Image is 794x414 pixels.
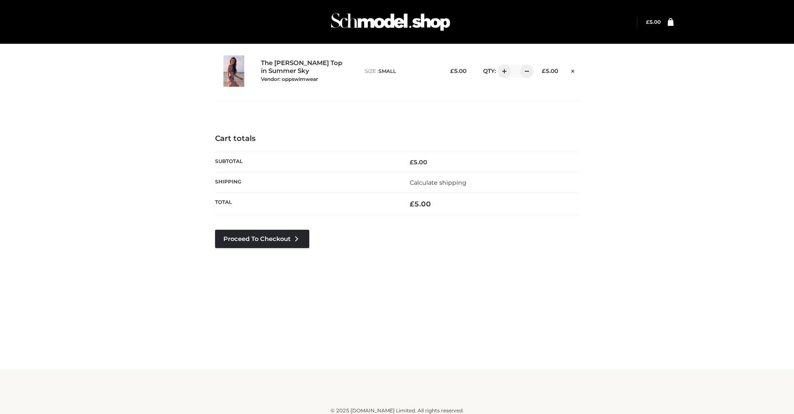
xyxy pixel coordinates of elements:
[410,158,413,166] span: £
[261,76,318,82] small: Vendor: oppswimwear
[646,19,661,25] bdi: 5.00
[450,68,454,74] span: £
[215,172,397,193] th: Shipping
[450,68,466,74] bdi: 5.00
[261,59,347,83] a: The [PERSON_NAME] Top in Summer SkyVendor: oppswimwear
[475,65,528,78] div: QTY:
[215,152,397,172] th: Subtotal
[215,230,309,248] a: Proceed to Checkout
[566,65,579,75] a: Remove this item
[646,19,649,25] span: £
[365,68,436,75] p: size :
[410,179,466,186] a: Calculate shipping
[215,134,579,143] h4: Cart totals
[410,200,414,208] span: £
[542,68,546,74] span: £
[410,158,427,166] bdi: 5.00
[328,5,453,38] img: Schmodel Admin 964
[215,193,397,215] th: Total
[646,19,661,25] a: £5.00
[542,68,558,74] bdi: 5.00
[410,200,431,208] bdi: 5.00
[378,68,396,74] span: SMALL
